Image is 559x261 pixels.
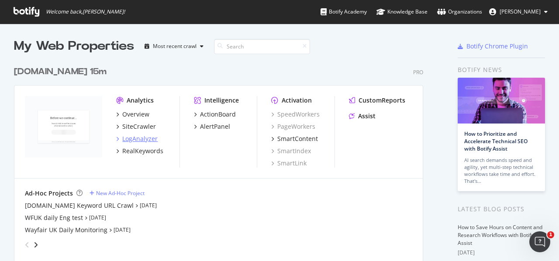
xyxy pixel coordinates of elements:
div: angle-left [21,238,33,252]
a: CustomReports [349,96,405,105]
div: LogAnalyzer [122,134,158,143]
div: Assist [358,112,376,120]
div: SiteCrawler [122,122,156,131]
a: SmartContent [271,134,318,143]
img: How to Prioritize and Accelerate Technical SEO with Botify Assist [458,78,545,124]
a: AlertPanel [194,122,230,131]
a: PageWorkers [271,122,315,131]
a: [DOMAIN_NAME] 15m [14,65,110,78]
input: Search [214,39,310,54]
div: Ad-Hoc Projects [25,189,73,198]
div: CustomReports [359,96,405,105]
a: Botify Chrome Plugin [458,42,528,51]
a: SmartLink [271,159,307,168]
div: Overview [122,110,149,119]
div: Botify news [458,65,545,75]
a: WFUK daily Eng test [25,213,83,222]
div: [DATE] [458,249,545,257]
a: New Ad-Hoc Project [90,189,145,197]
div: AlertPanel [200,122,230,131]
a: How to Prioritize and Accelerate Technical SEO with Botify Assist [464,130,528,152]
div: Intelligence [204,96,239,105]
span: Jake Labate [500,8,541,15]
div: Organizations [437,7,482,16]
a: Overview [116,110,149,119]
a: How to Save Hours on Content and Research Workflows with Botify Assist [458,223,542,247]
a: [DATE] [114,226,131,234]
div: Latest Blog Posts [458,204,545,214]
button: [PERSON_NAME] [482,5,555,19]
div: SmartContent [277,134,318,143]
img: www.wayfair.co.uk [25,96,102,158]
span: 1 [547,231,554,238]
div: AI search demands speed and agility, yet multi-step technical workflows take time and effort. Tha... [464,157,538,185]
a: Wayfair UK Daily Monitoring [25,226,107,234]
div: New Ad-Hoc Project [96,189,145,197]
button: Most recent crawl [141,39,207,53]
div: Activation [282,96,312,105]
div: Analytics [127,96,154,105]
a: SpeedWorkers [271,110,320,119]
a: [DOMAIN_NAME] Keyword URL Crawl [25,201,134,210]
div: ActionBoard [200,110,236,119]
div: Most recent crawl [153,44,197,49]
div: Knowledge Base [376,7,428,16]
div: Botify Academy [321,7,367,16]
span: Welcome back, [PERSON_NAME] ! [46,8,125,15]
div: angle-right [33,240,39,249]
a: SmartIndex [271,147,311,155]
a: LogAnalyzer [116,134,158,143]
a: ActionBoard [194,110,236,119]
div: Botify Chrome Plugin [466,42,528,51]
a: SiteCrawler [116,122,156,131]
div: Pro [413,69,423,76]
iframe: Intercom live chat [529,231,550,252]
a: [DATE] [89,214,106,221]
a: [DATE] [140,202,157,209]
a: Assist [349,112,376,120]
div: My Web Properties [14,38,134,55]
div: [DOMAIN_NAME] 15m [14,65,107,78]
div: RealKeywords [122,147,163,155]
a: RealKeywords [116,147,163,155]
